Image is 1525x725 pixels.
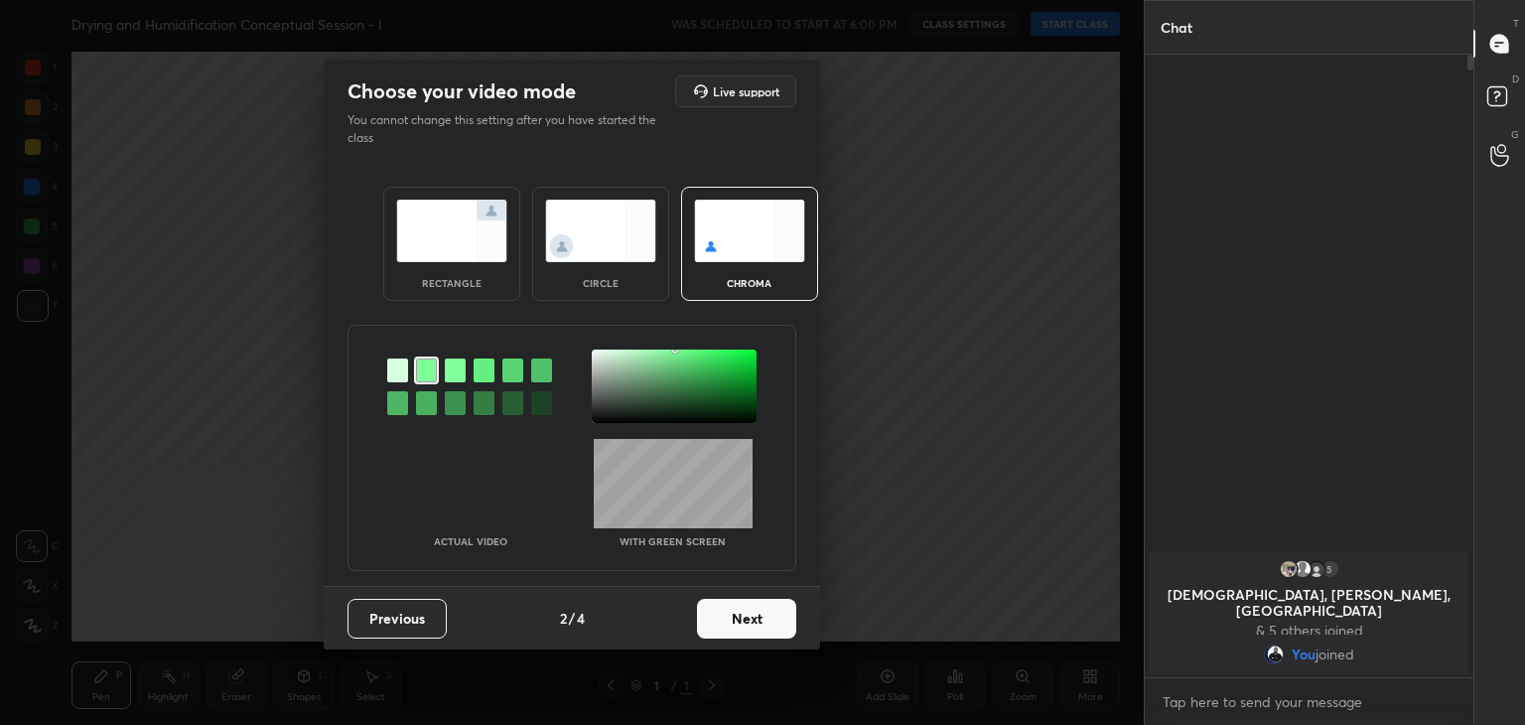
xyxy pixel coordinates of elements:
[1320,559,1340,579] div: 5
[697,599,796,639] button: Next
[694,200,805,262] img: chromaScreenIcon.c19ab0a0.svg
[620,536,726,546] p: With green screen
[545,200,656,262] img: circleScreenIcon.acc0effb.svg
[710,278,789,288] div: chroma
[434,536,507,546] p: Actual Video
[1511,127,1519,142] p: G
[1162,587,1456,619] p: [DEMOGRAPHIC_DATA], [PERSON_NAME], [GEOGRAPHIC_DATA]
[347,599,447,639] button: Previous
[347,78,576,104] h2: Choose your video mode
[560,608,567,629] h4: 2
[347,111,669,147] p: You cannot change this setting after you have started the class
[1264,645,1284,664] img: 06bb0d84a8f94ea8a9cc27b112cd422f.jpg
[1512,72,1519,86] p: D
[1316,647,1354,662] span: joined
[1513,16,1519,31] p: T
[412,278,491,288] div: rectangle
[561,278,640,288] div: circle
[1162,623,1456,639] p: & 5 others joined
[396,200,507,262] img: normalScreenIcon.ae25ed63.svg
[1145,1,1208,54] p: Chat
[1307,559,1326,579] img: 78e6b812a5764a3f862ce6ea52f97d5c.jpg
[577,608,585,629] h4: 4
[1145,547,1473,678] div: grid
[1292,647,1316,662] span: You
[569,608,575,629] h4: /
[1293,559,1313,579] img: default.png
[1279,559,1299,579] img: 873b068f77574790bb46b1f4a7ac962d.jpg
[713,85,779,97] h5: Live support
